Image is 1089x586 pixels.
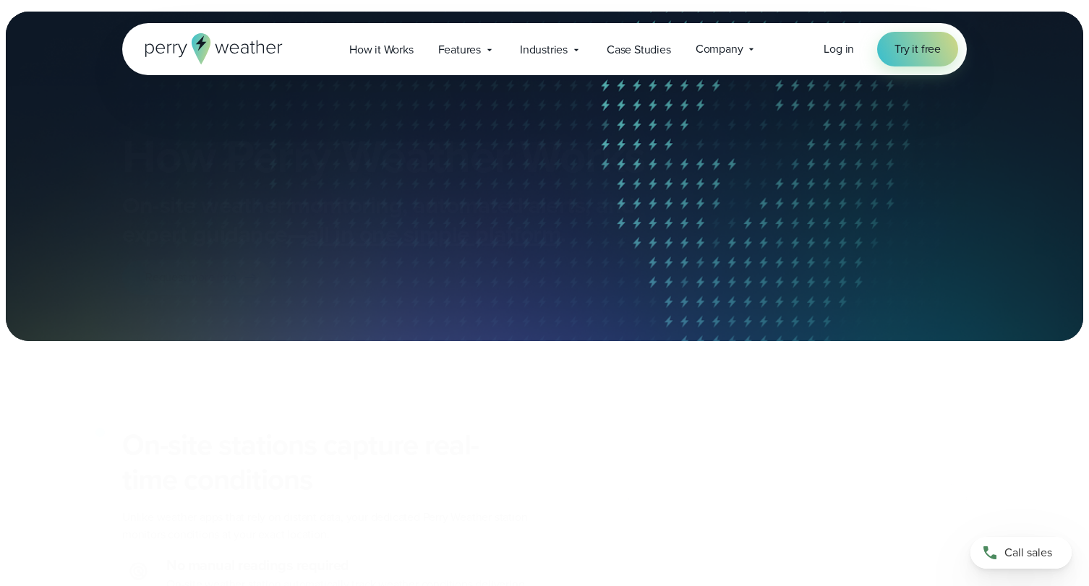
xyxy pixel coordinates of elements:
[877,32,958,66] a: Try it free
[824,40,854,58] a: Log in
[1004,544,1052,561] span: Call sales
[349,41,414,59] span: How it Works
[607,41,671,59] span: Case Studies
[594,35,683,64] a: Case Studies
[438,41,481,59] span: Features
[520,41,568,59] span: Industries
[894,40,941,58] span: Try it free
[970,537,1072,569] a: Call sales
[337,35,426,64] a: How it Works
[824,40,854,57] span: Log in
[696,40,743,58] span: Company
